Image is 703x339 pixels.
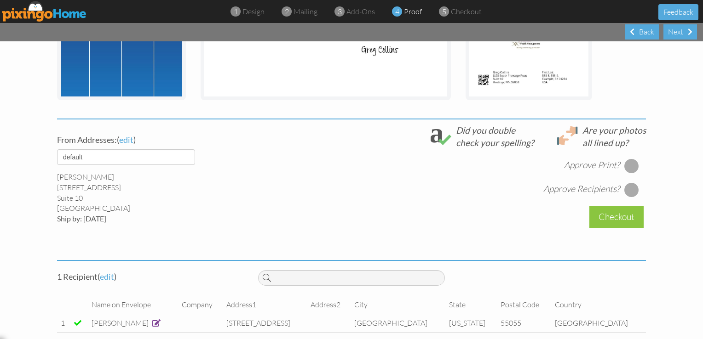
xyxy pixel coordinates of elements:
h4: 1 Recipient ( ) [57,272,244,282]
span: mailing [294,7,317,16]
div: Approve Print? [564,159,620,171]
img: lineup.svg [557,126,578,145]
span: 1 [234,6,238,17]
div: Next [663,24,697,40]
span: design [242,7,265,16]
img: check_spelling.svg [431,126,451,145]
span: Ship by: [DATE] [57,214,106,223]
div: Back [625,24,659,40]
div: [PERSON_NAME] [STREET_ADDRESS] [GEOGRAPHIC_DATA] [57,172,244,224]
td: Country [551,296,646,314]
span: 3 [338,6,342,17]
span: [PERSON_NAME] [92,318,149,328]
span: add-ons [346,7,375,16]
td: State [445,296,497,314]
h4: ( ) [57,136,244,145]
td: [US_STATE] [445,314,497,333]
td: Address2 [307,296,351,314]
div: Did you double [456,124,534,136]
button: Feedback [658,4,698,20]
span: Suite 10 [57,193,83,203]
span: edit [119,135,133,145]
span: 2 [285,6,289,17]
td: 55055 [497,314,551,333]
div: Are your photos [582,124,646,136]
td: Address1 [223,296,307,314]
span: 5 [442,6,446,17]
div: all lined up? [582,136,646,149]
span: From Addresses: [57,135,117,145]
div: Approve Recipients? [543,183,620,195]
div: Checkout [589,206,644,228]
span: edit [100,271,114,282]
td: [STREET_ADDRESS] [223,314,307,333]
td: 1 [57,314,70,333]
td: [GEOGRAPHIC_DATA] [551,314,646,333]
img: pixingo logo [2,1,87,22]
span: 4 [395,6,399,17]
td: Postal Code [497,296,551,314]
td: City [351,296,445,314]
span: checkout [451,7,482,16]
div: check your spelling? [456,136,534,149]
td: [GEOGRAPHIC_DATA] [351,314,445,333]
span: proof [404,7,422,16]
td: Company [178,296,223,314]
td: Name on Envelope [88,296,178,314]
